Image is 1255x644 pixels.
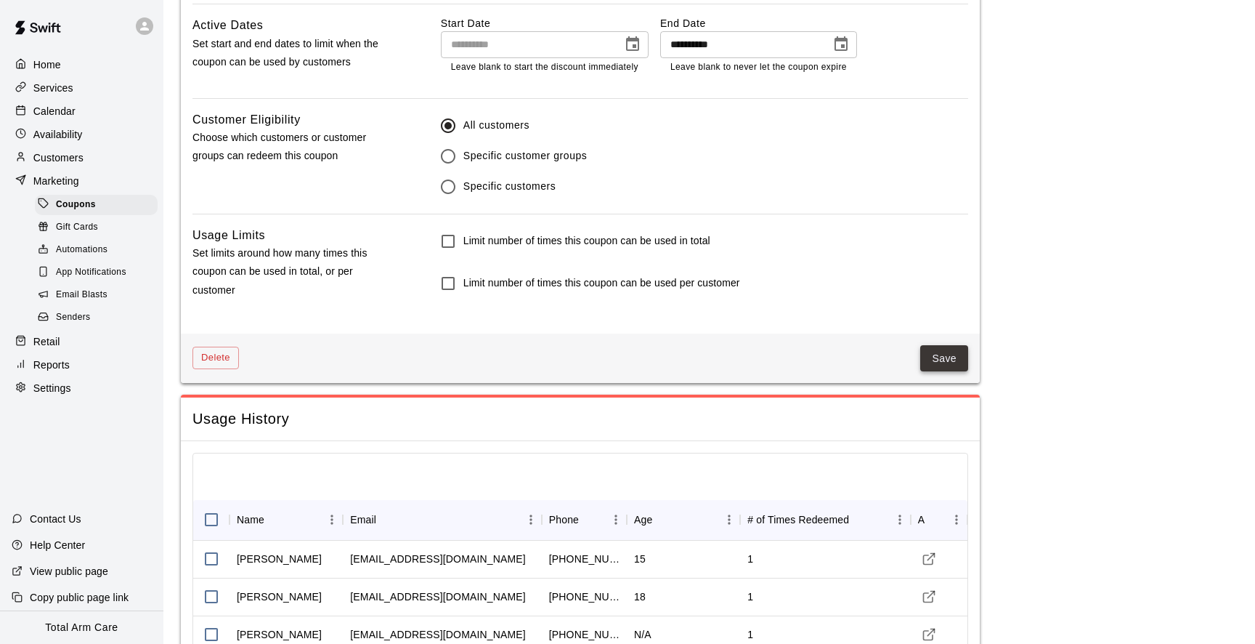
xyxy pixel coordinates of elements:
[33,57,61,72] p: Home
[237,499,264,540] div: Name
[463,233,710,249] h6: Limit number of times this coupon can be used in total
[12,170,152,192] a: Marketing
[35,216,163,238] a: Gift Cards
[826,30,856,59] button: Choose date, selected date is Sep 20, 2025
[925,510,946,530] button: Sort
[30,538,85,552] p: Help Center
[376,510,397,530] button: Sort
[30,564,108,579] p: View public page
[56,243,107,257] span: Automations
[350,589,525,604] div: tcsand@optonline.net
[441,16,649,31] label: Start Date
[33,127,83,142] p: Availability
[350,552,525,566] div: mleibensperger@verizon.net
[911,499,967,540] div: Actions
[35,307,158,328] div: Senders
[747,552,753,566] div: 1
[35,284,163,307] a: Email Blasts
[634,499,652,540] div: Age
[33,150,84,165] p: Customers
[192,110,301,129] h6: Customer Eligibility
[33,104,76,118] p: Calendar
[264,510,285,530] button: Sort
[35,193,163,216] a: Coupons
[463,148,588,164] span: Specific customer groups
[192,244,394,299] p: Set limits around how many times this coupon can be used in total, or per customer
[12,124,152,145] div: Availability
[718,509,740,531] button: Menu
[627,499,740,540] div: Age
[33,381,71,395] p: Settings
[670,60,847,75] p: Leave blank to never let the coupon expire
[237,589,322,604] div: Chris Sand
[192,129,394,165] p: Choose which customers or customer groups can redeem this coupon
[463,118,529,133] span: All customers
[920,345,968,372] button: Save
[12,100,152,122] a: Calendar
[549,589,620,604] div: +19089142274
[56,220,98,235] span: Gift Cards
[549,627,620,642] div: +19174143765
[463,275,740,291] h6: Limit number of times this coupon can be used per customer
[192,226,265,245] h6: Usage Limits
[660,16,857,31] label: End Date
[45,620,118,635] p: Total Arm Care
[35,285,158,305] div: Email Blasts
[918,586,940,608] a: Visit customer profile
[237,627,322,642] div: Jace Loeb
[30,590,129,605] p: Copy public page link
[35,240,158,260] div: Automations
[946,509,967,531] button: Menu
[321,509,343,531] button: Menu
[33,358,70,372] p: Reports
[542,499,627,540] div: Phone
[618,30,647,59] button: Choose date
[634,552,646,566] div: 15
[192,35,394,71] p: Set start and end dates to limit when the coupon can be used by customers
[740,499,910,540] div: # of Times Redeemed
[237,552,322,566] div: Jack Leibensperger
[849,510,869,530] button: Sort
[350,499,376,540] div: Email
[230,499,343,540] div: Name
[12,77,152,99] a: Services
[605,509,627,531] button: Menu
[918,548,940,570] a: Visit customer profile
[35,262,158,283] div: App Notifications
[12,331,152,353] a: Retail
[35,307,163,329] a: Senders
[350,627,525,642] div: loebjeffrey@gmail.com
[747,499,849,540] div: # of Times Redeemed
[652,510,673,530] button: Sort
[12,354,152,376] div: Reports
[549,499,579,540] div: Phone
[56,198,96,212] span: Coupons
[579,510,599,530] button: Sort
[33,81,73,95] p: Services
[35,262,163,284] a: App Notifications
[12,147,152,169] a: Customers
[343,499,542,540] div: Email
[747,589,753,604] div: 1
[35,195,158,215] div: Coupons
[33,334,60,349] p: Retail
[35,239,163,262] a: Automations
[889,509,911,531] button: Menu
[747,627,753,642] div: 1
[634,627,651,642] div: N/A
[35,217,158,238] div: Gift Cards
[12,54,152,76] a: Home
[30,512,81,526] p: Contact Us
[451,60,638,75] p: Leave blank to start the discount immediately
[12,377,152,399] a: Settings
[56,310,91,325] span: Senders
[56,265,126,280] span: App Notifications
[192,409,968,429] span: Usage History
